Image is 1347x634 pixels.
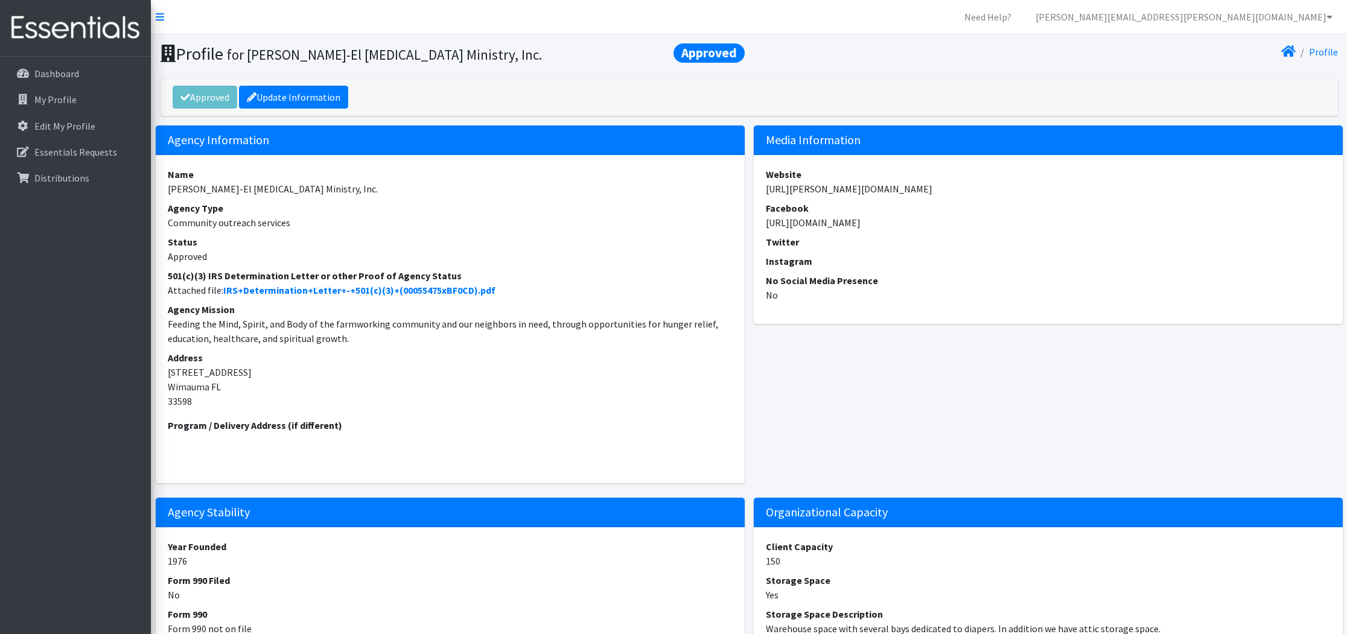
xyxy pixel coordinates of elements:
a: Dashboard [5,62,146,86]
span: Approved [673,43,745,63]
dt: Name [168,167,733,182]
h5: Agency Information [156,125,745,155]
a: Need Help? [955,5,1021,29]
a: IRS+Determination+Letter+-+501(c)(3)+(00055475xBF0CD).pdf [223,284,495,296]
h1: Profile [161,43,745,65]
dt: Storage Space [766,573,1331,588]
dt: Year Founded [168,539,733,554]
a: Edit My Profile [5,114,146,138]
dd: Feeding the Mind, Spirit, and Body of the farmworking community and our neighbors in need, throug... [168,317,733,346]
a: Essentials Requests [5,140,146,164]
dt: Form 990 [168,607,733,621]
a: Update Information [239,86,348,109]
dt: Agency Type [168,201,733,215]
dt: No Social Media Presence [766,273,1331,288]
dd: [URL][DOMAIN_NAME] [766,215,1331,230]
dt: 501(c)(3) IRS Determination Letter or other Proof of Agency Status [168,268,733,283]
address: [STREET_ADDRESS] Wimauma FL 33598 [168,350,733,408]
p: Distributions [34,172,89,184]
dd: [URL][PERSON_NAME][DOMAIN_NAME] [766,182,1331,196]
strong: Address [168,352,203,364]
dt: Storage Space Description [766,607,1331,621]
dt: Website [766,167,1331,182]
dt: Twitter [766,235,1331,249]
p: Dashboard [34,68,79,80]
p: My Profile [34,94,77,106]
a: My Profile [5,87,146,112]
dt: Instagram [766,254,1331,268]
dt: Status [168,235,733,249]
a: [PERSON_NAME][EMAIL_ADDRESS][PERSON_NAME][DOMAIN_NAME] [1026,5,1342,29]
dt: Agency Mission [168,302,733,317]
img: HumanEssentials [5,8,146,48]
dd: 1976 [168,554,733,568]
h5: Agency Stability [156,498,745,527]
h5: Organizational Capacity [754,498,1343,527]
dd: Attached file: [168,283,733,297]
small: for [PERSON_NAME]-El [MEDICAL_DATA] Ministry, Inc. [227,46,542,63]
dt: Facebook [766,201,1331,215]
dd: Approved [168,249,733,264]
dd: No [168,588,733,602]
dd: Yes [766,588,1331,602]
dd: Community outreach services [168,215,733,230]
p: Essentials Requests [34,146,117,158]
dt: Form 990 Filed [168,573,733,588]
strong: Program / Delivery Address (if different) [168,419,342,431]
a: Distributions [5,166,146,190]
a: Profile [1309,46,1338,58]
p: Edit My Profile [34,120,95,132]
dd: 150 [766,554,1331,568]
dd: No [766,288,1331,302]
dd: [PERSON_NAME]-El [MEDICAL_DATA] Ministry, Inc. [168,182,733,196]
h5: Media Information [754,125,1343,155]
dt: Client Capacity [766,539,1331,554]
